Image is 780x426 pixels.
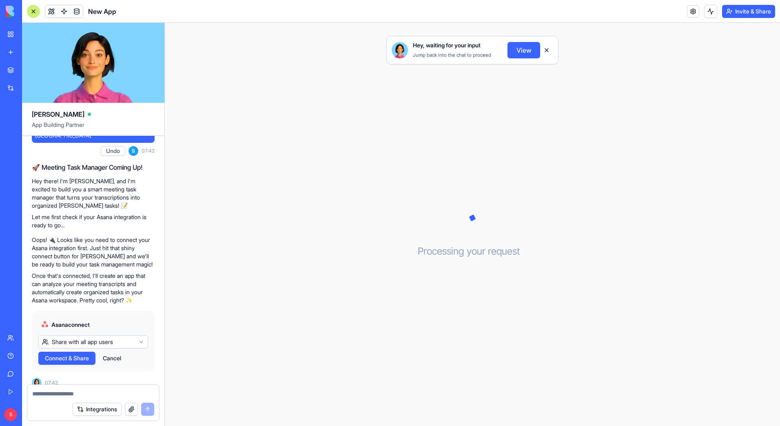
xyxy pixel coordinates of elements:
[32,162,155,172] h2: 🚀 Meeting Task Manager Coming Up!
[722,5,775,18] button: Invite & Share
[32,109,84,119] span: [PERSON_NAME]
[51,321,90,329] span: Asana connect
[392,42,408,58] img: Ella_00000_wcx2te.png
[4,408,17,421] span: S
[32,272,155,304] p: Once that's connected, I'll create an app that can analyze your meeting transcripts and automatic...
[32,121,155,135] span: App Building Partner
[129,146,138,156] span: S
[99,352,125,365] button: Cancel
[413,52,491,58] span: Jump back into the chat to proceed
[88,7,116,16] span: New App
[42,321,48,327] img: asana
[32,213,155,229] p: Let me first check if your Asana integration is ready to go...
[32,177,155,210] p: Hey there! I'm [PERSON_NAME], and I'm excited to build you a smart meeting task manager that turn...
[32,378,42,388] img: Ella_00000_wcx2te.png
[142,148,155,154] span: 07:42
[101,146,125,156] button: Undo
[32,236,155,268] p: Oops! 🔌 Looks like you need to connect your Asana integration first. Just hit that shiny connect ...
[45,379,58,386] span: 07:42
[73,403,122,416] button: Integrations
[418,245,527,258] h3: Processing your request
[413,41,481,49] span: Hey, waiting for your input
[45,354,89,362] span: Connect & Share
[38,352,95,365] button: Connect & Share
[507,42,540,58] button: View
[6,6,56,17] img: logo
